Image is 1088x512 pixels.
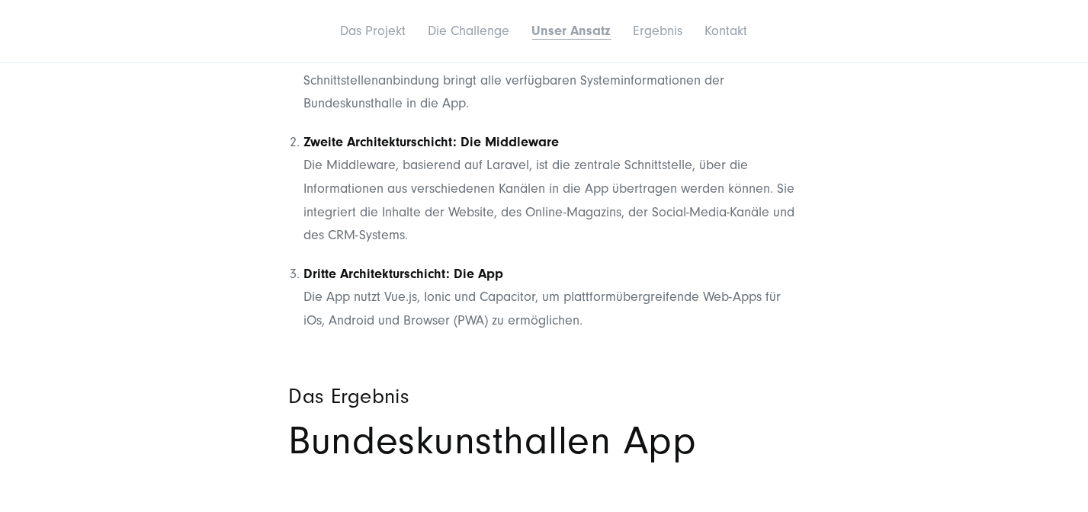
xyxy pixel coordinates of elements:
[289,386,800,408] h3: Das Ergebnis
[341,23,406,39] a: Das Projekt
[304,134,560,150] strong: Zweite Architekturschicht: Die Middleware
[304,134,795,243] span: Die Middleware, basierend auf Laravel, ist die zentrale Schnittstelle, über die Informationen aus...
[428,23,510,39] a: Die Challenge
[304,266,504,282] strong: Dritte Architekturschicht: Die App
[532,23,611,39] a: Unser Ansatz
[289,423,800,461] h1: Bundeskunsthallen App
[304,263,800,333] li: Die App nutzt Vue.js, Ionic und Capacitor, um plattformübergreifende Web-Apps für iOs, Android un...
[634,23,683,39] a: Ergebnis
[705,23,748,39] a: Kontakt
